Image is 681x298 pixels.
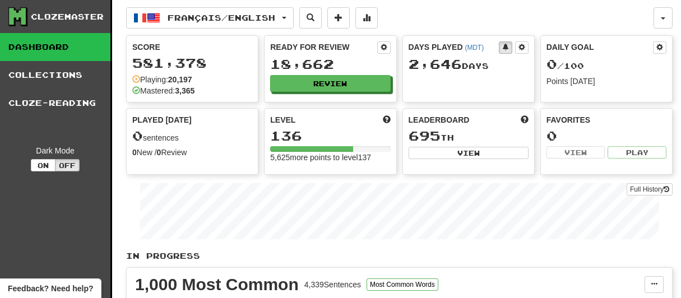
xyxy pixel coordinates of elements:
[546,41,653,54] div: Daily Goal
[355,7,378,29] button: More stats
[132,56,252,70] div: 581,378
[168,75,192,84] strong: 20,197
[546,129,666,143] div: 0
[270,129,390,143] div: 136
[409,56,462,72] span: 2,646
[409,41,499,53] div: Days Played
[31,159,55,171] button: On
[546,114,666,125] div: Favorites
[270,152,390,163] div: 5,625 more points to level 137
[132,85,194,96] div: Mastered:
[132,74,192,85] div: Playing:
[409,128,441,143] span: 695
[546,76,666,87] div: Points [DATE]
[627,183,673,195] a: Full History
[409,129,529,143] div: th
[126,250,673,262] p: In Progress
[409,114,470,125] span: Leaderboard
[608,146,666,159] button: Play
[126,7,294,29] button: Français/English
[521,114,529,125] span: This week in points, UTC
[304,279,361,290] div: 4,339 Sentences
[383,114,391,125] span: Score more points to level up
[546,56,557,72] span: 0
[175,86,194,95] strong: 3,365
[409,147,529,159] button: View
[465,44,484,52] a: (MDT)
[157,148,161,157] strong: 0
[8,283,93,294] span: Open feedback widget
[546,146,605,159] button: View
[270,114,295,125] span: Level
[132,114,192,125] span: Played [DATE]
[31,11,104,22] div: Clozemaster
[327,7,350,29] button: Add sentence to collection
[132,129,252,143] div: sentences
[270,75,390,92] button: Review
[132,147,252,158] div: New / Review
[132,148,137,157] strong: 0
[168,13,275,22] span: Français / English
[135,276,299,293] div: 1,000 Most Common
[409,57,529,72] div: Day s
[367,278,438,291] button: Most Common Words
[270,57,390,71] div: 18,662
[546,61,584,71] span: / 100
[299,7,322,29] button: Search sentences
[132,128,143,143] span: 0
[55,159,80,171] button: Off
[132,41,252,53] div: Score
[8,145,102,156] div: Dark Mode
[270,41,377,53] div: Ready for Review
